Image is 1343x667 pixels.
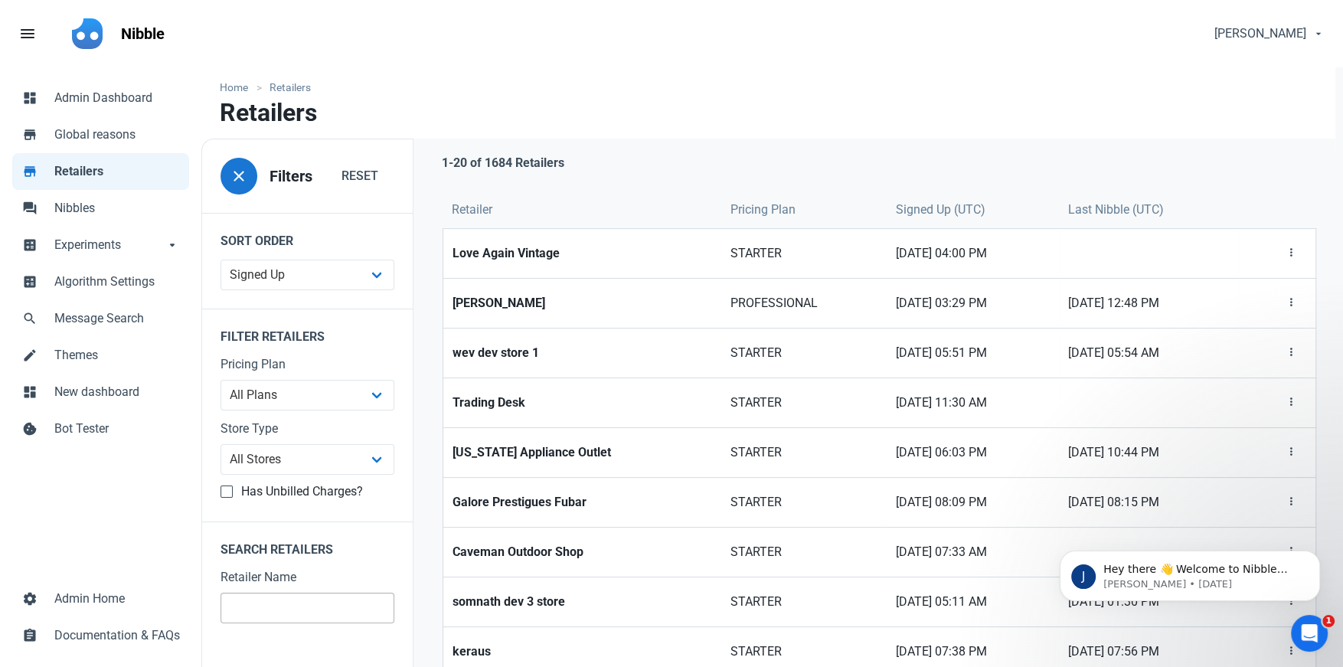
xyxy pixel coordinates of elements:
span: Last Nibble (UTC) [1068,201,1164,219]
legend: Sort Order [202,213,413,260]
button: [PERSON_NAME] [1201,18,1334,49]
a: [DATE] 10:44 PM [1059,428,1238,477]
span: [DATE] 08:09 PM [896,493,1049,512]
a: [DATE] 06:03 PM [887,428,1058,477]
button: Reset [325,161,394,191]
span: PROFESSIONAL [730,294,878,312]
span: Documentation & FAQs [54,626,180,645]
label: Store Type [221,420,394,438]
a: Nibble [112,12,174,55]
span: Reset [341,167,378,185]
span: menu [18,25,37,43]
span: Admin Home [54,590,180,608]
strong: Galore Prestigues Fubar [453,493,712,512]
span: STARTER [730,344,878,362]
span: [PERSON_NAME] [1214,25,1306,43]
a: [DATE] 11:30 AM [887,378,1058,427]
span: New dashboard [54,383,180,401]
a: calculateAlgorithm Settings [12,263,189,300]
span: [DATE] 06:03 PM [896,443,1049,462]
span: STARTER [730,394,878,412]
span: assignment [22,626,38,642]
a: STARTER [721,478,887,527]
h1: Retailers [220,99,317,126]
a: cookieBot Tester [12,410,189,447]
a: mode_editThemes [12,337,189,374]
span: [DATE] 08:15 PM [1068,493,1229,512]
p: 1-20 of 1684 Retailers [442,154,564,172]
nav: breadcrumbs [201,67,1335,99]
a: [DATE] 08:15 PM [1059,478,1238,527]
span: close [230,167,248,185]
span: [DATE] 07:56 PM [1068,642,1229,661]
a: STARTER [721,577,887,626]
iframe: Intercom live chat [1291,615,1328,652]
a: [PERSON_NAME] [443,279,721,328]
span: STARTER [730,543,878,561]
span: [DATE] 10:44 PM [1068,443,1229,462]
a: Love Again Vintage [443,229,721,278]
a: Trading Desk [443,378,721,427]
a: [DATE] 05:51 PM [887,329,1058,378]
a: Caveman Outdoor Shop [443,528,721,577]
span: [DATE] 03:29 PM [896,294,1049,312]
span: calculate [22,236,38,251]
a: [DATE] 03:29 PM [887,279,1058,328]
span: Nibbles [54,199,180,217]
strong: wev dev store 1 [453,344,712,362]
a: PROFESSIONAL [721,279,887,328]
p: Nibble [121,23,165,44]
strong: [PERSON_NAME] [453,294,712,312]
span: [DATE] 05:51 PM [896,344,1049,362]
a: dashboardNew dashboard [12,374,189,410]
a: STARTER [721,428,887,477]
a: Galore Prestigues Fubar [443,478,721,527]
a: somnath dev 3 store [443,577,721,626]
a: [US_STATE] Appliance Outlet [443,428,721,477]
span: dashboard [22,383,38,398]
span: Signed Up (UTC) [896,201,985,219]
span: Message Search [54,309,180,328]
legend: Search Retailers [202,522,413,568]
a: searchMessage Search [12,300,189,337]
a: wev dev store 1 [443,329,721,378]
span: settings [22,590,38,605]
span: STARTER [730,443,878,462]
a: [DATE] 08:09 PM [887,478,1058,527]
a: STARTER [721,329,887,378]
a: storeGlobal reasons [12,116,189,153]
a: forumNibbles [12,190,189,227]
strong: keraus [453,642,712,661]
span: arrow_drop_down [165,236,180,251]
iframe: Intercom notifications message [1037,518,1343,626]
a: STARTER [721,528,887,577]
a: calculateExperimentsarrow_drop_down [12,227,189,263]
a: storeRetailers [12,153,189,190]
a: [DATE] 07:33 AM [887,528,1058,577]
a: dashboardAdmin Dashboard [12,80,189,116]
label: Pricing Plan [221,355,394,374]
a: Home [220,80,256,96]
span: [DATE] 05:11 AM [896,593,1049,611]
a: [DATE] 04:00 PM [887,229,1058,278]
span: 1 [1322,615,1335,627]
span: [DATE] 04:00 PM [896,244,1049,263]
span: STARTER [730,593,878,611]
span: Retailers [54,162,180,181]
span: search [22,309,38,325]
strong: Love Again Vintage [453,244,712,263]
legend: Filter Retailers [202,309,413,355]
span: dashboard [22,89,38,104]
a: [DATE] 05:54 AM [1059,329,1238,378]
span: Admin Dashboard [54,89,180,107]
span: [DATE] 05:54 AM [1068,344,1229,362]
label: Retailer Name [221,568,394,587]
span: STARTER [730,493,878,512]
span: [DATE] 11:30 AM [896,394,1049,412]
span: Retailer [452,201,492,219]
a: STARTER [721,229,887,278]
span: STARTER [730,642,878,661]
